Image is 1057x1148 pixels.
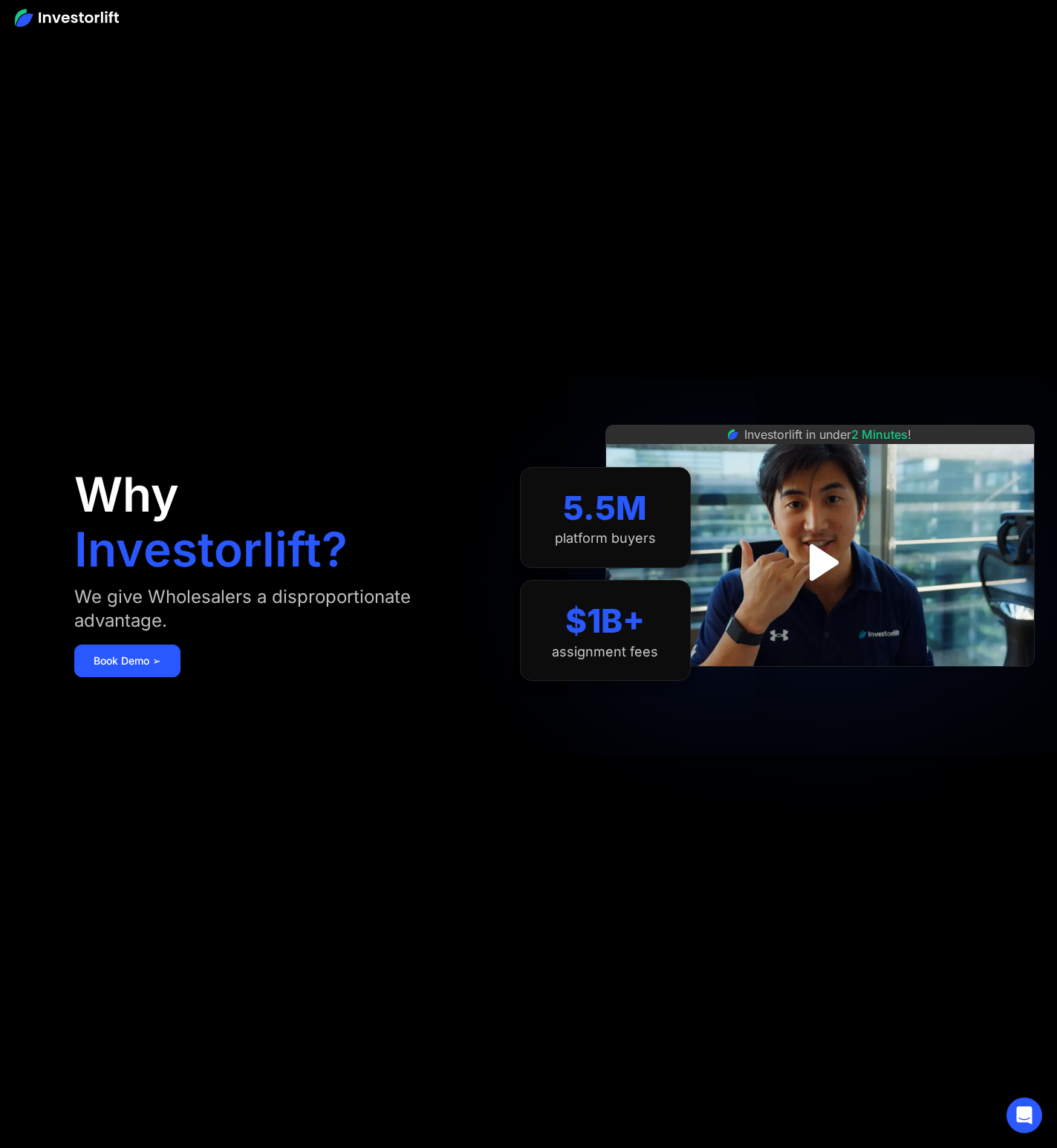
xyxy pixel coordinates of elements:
div: platform buyers [555,530,656,547]
div: assignment fees [552,644,658,660]
a: open lightbox [787,529,853,596]
iframe: Customer reviews powered by Trustpilot [709,674,931,692]
div: Open Intercom Messenger [1006,1098,1042,1133]
div: 5.5M [563,489,647,528]
div: Investorlift in under ! [744,425,911,443]
a: Book Demo ➢ [74,645,180,677]
span: 2 Minutes [851,427,908,442]
h1: Investorlift? [74,526,348,573]
div: We give Wholesalers a disproportionate advantage. [74,585,490,633]
h1: Why [74,471,179,518]
div: $1B+ [565,601,645,641]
